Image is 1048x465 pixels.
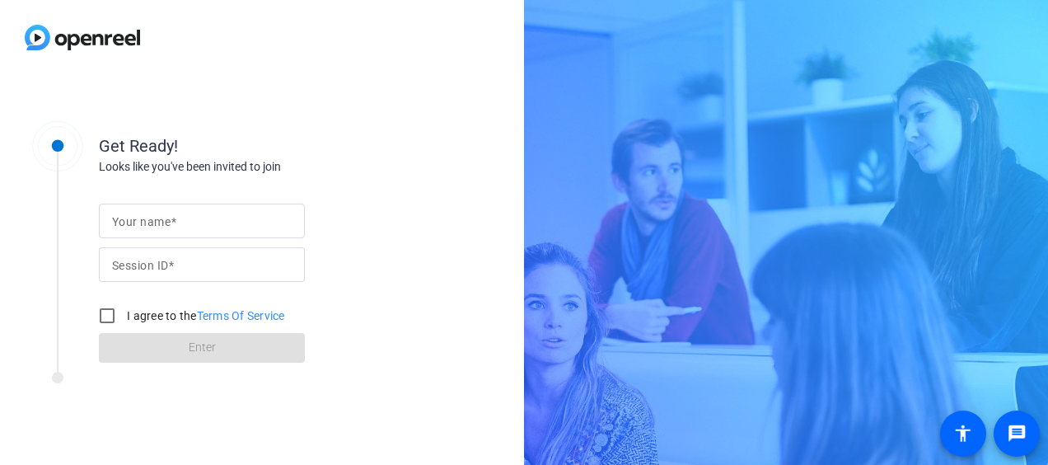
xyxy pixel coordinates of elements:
a: Terms Of Service [197,309,285,322]
mat-icon: message [1007,424,1027,444]
label: I agree to the [124,308,285,324]
mat-icon: accessibility [953,424,973,444]
mat-label: Session ID [112,259,168,272]
div: Looks like you've been invited to join [99,158,428,176]
mat-label: Your name [112,215,171,228]
div: Get Ready! [99,134,428,158]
